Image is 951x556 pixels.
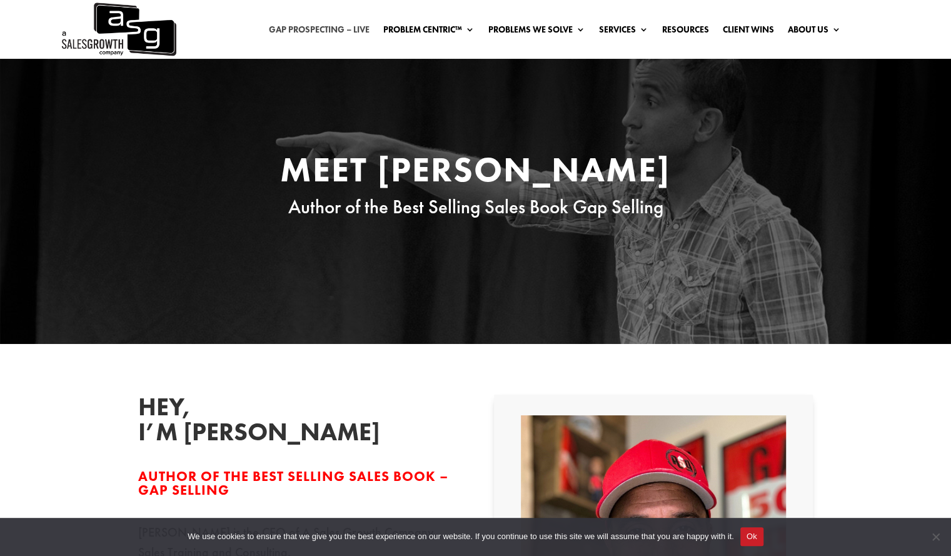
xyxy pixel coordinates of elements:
[269,25,370,39] a: Gap Prospecting – LIVE
[723,25,774,39] a: Client Wins
[188,530,733,543] span: We use cookies to ensure that we give you the best experience on our website. If you continue to ...
[740,527,763,546] button: Ok
[788,25,841,39] a: About Us
[383,25,475,39] a: Problem Centric™
[288,195,663,219] span: Author of the Best Selling Sales Book Gap Selling
[599,25,648,39] a: Services
[238,152,713,193] h1: Meet [PERSON_NAME]
[662,25,709,39] a: Resources
[929,530,942,543] span: No
[488,25,585,39] a: Problems We Solve
[138,395,326,451] h2: Hey, I’m [PERSON_NAME]
[138,467,448,499] span: Author of the Best Selling Sales Book – Gap Selling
